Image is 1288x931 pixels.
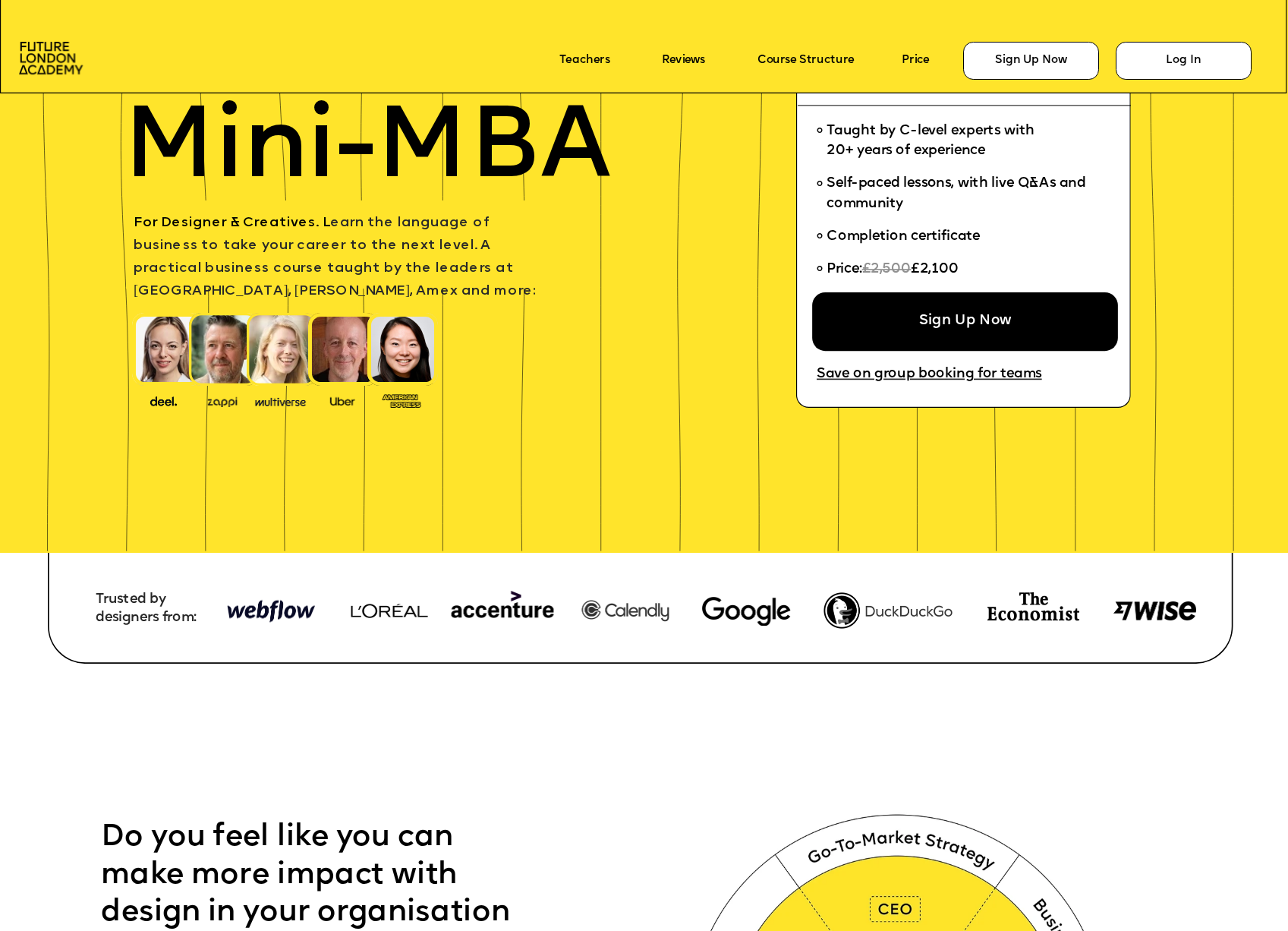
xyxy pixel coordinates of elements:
[662,55,704,68] a: Reviews
[559,55,609,68] a: Teachers
[329,581,677,642] img: image-948b81d4-ecfd-4a21-a3e0-8573ccdefa42.png
[1113,601,1196,620] img: image-8d571a77-038a-4425-b27a-5310df5a295c.png
[824,592,952,629] img: image-fef0788b-2262-40a7-a71a-936c95dc9fdc.png
[197,393,247,407] img: image-b2f1584c-cbf7-4a77-bbe0-f56ae6ee31f2.png
[134,216,330,230] span: For Designer & Creatives. L
[123,101,611,202] span: Mini-MBA
[827,263,861,276] span: Price:
[817,367,1042,382] a: Save on group booking for teams
[376,390,427,409] img: image-93eab660-639c-4de6-957c-4ae039a0235a.png
[987,592,1079,621] img: image-74e81e4e-c3ca-4fbf-b275-59ce4ac8e97d.png
[138,392,188,409] img: image-388f4489-9820-4c53-9b08-f7df0b8d4ae2.png
[702,597,792,626] img: image-780dffe3-2af1-445f-9bcc-6343d0dbf7fb.webp
[861,263,911,276] span: £2,500
[317,393,367,407] img: image-99cff0b2-a396-4aab-8550-cf4071da2cb9.png
[827,230,980,244] span: Completion certificate
[19,42,83,74] img: image-aac980e9-41de-4c2d-a048-f29dd30a0068.png
[902,55,929,68] a: Price
[911,263,959,276] span: £2,100
[96,592,197,625] span: Trusted by designers from:
[250,392,311,409] img: image-b7d05013-d886-4065-8d38-3eca2af40620.png
[757,55,855,68] a: Course Structure
[219,582,322,642] img: image-948b81d4-ecfd-4a21-a3e0-8573ccdefa42.png
[827,125,1034,159] span: Taught by C-level experts with 20+ years of experience
[827,178,1089,212] span: Self-paced lessons, with live Q&As and community
[134,216,536,298] span: earn the language of business to take your career to the next level. A practical business course ...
